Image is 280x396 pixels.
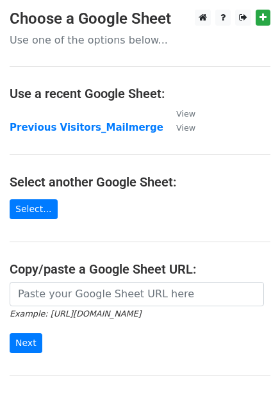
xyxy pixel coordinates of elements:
[163,108,195,119] a: View
[176,123,195,133] small: View
[10,261,270,277] h4: Copy/paste a Google Sheet URL:
[10,86,270,101] h4: Use a recent Google Sheet:
[10,199,58,219] a: Select...
[10,33,270,47] p: Use one of the options below...
[10,309,141,318] small: Example: [URL][DOMAIN_NAME]
[10,174,270,190] h4: Select another Google Sheet:
[10,10,270,28] h3: Choose a Google Sheet
[10,122,163,133] a: Previous Visitors_Mailmerge
[10,282,264,306] input: Paste your Google Sheet URL here
[10,333,42,353] input: Next
[163,122,195,133] a: View
[176,109,195,119] small: View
